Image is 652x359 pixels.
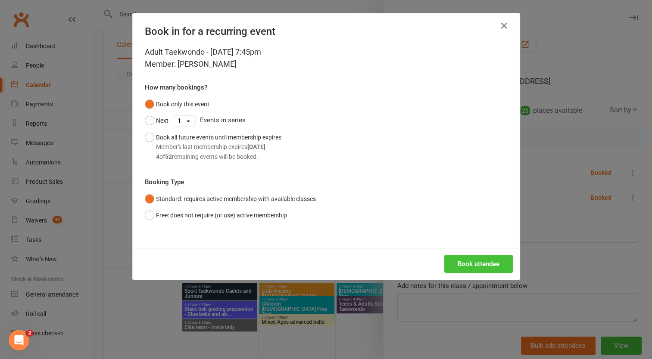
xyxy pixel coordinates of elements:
iframe: Intercom live chat [9,330,29,350]
button: Close [497,19,511,33]
h4: Book in for a recurring event [145,25,508,37]
span: 2 [26,330,33,337]
strong: [DATE] [247,143,265,150]
button: Next [145,112,168,129]
div: Events in series [145,112,508,129]
strong: 4 [156,153,159,160]
label: Booking Type [145,177,184,187]
div: Book all future events until membership expires [156,133,281,161]
button: Book all future events until membership expiresMember's last membership expires[DATE]4of52remaini... [145,129,281,165]
button: Free: does not require (or use) active membership [145,207,287,223]
button: Book attendee [444,255,513,273]
strong: 52 [165,153,172,160]
div: Adult Taekwondo - [DATE] 7:45pm Member: [PERSON_NAME] [145,46,508,70]
div: Member's last membership expires [156,142,281,152]
div: of remaining events will be booked. [156,152,281,161]
label: How many bookings? [145,82,207,93]
button: Standard: requires active membership with available classes [145,191,316,207]
button: Book only this event [145,96,209,112]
